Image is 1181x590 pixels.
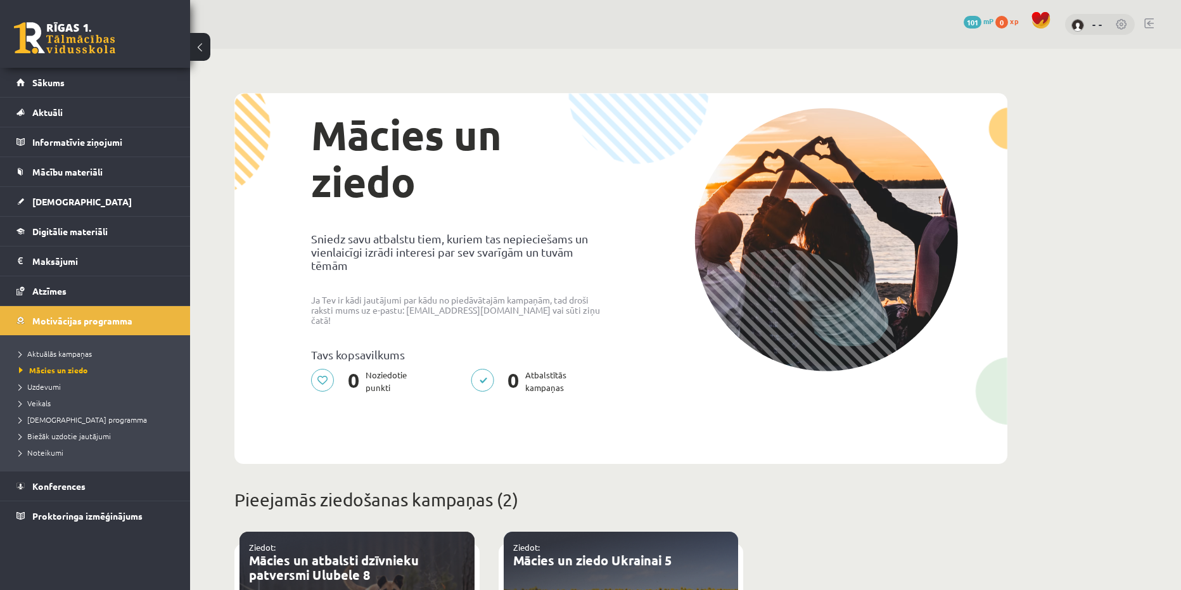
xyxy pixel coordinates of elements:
[16,187,174,216] a: [DEMOGRAPHIC_DATA]
[995,16,1008,29] span: 0
[19,414,177,425] a: [DEMOGRAPHIC_DATA] programma
[513,542,540,553] a: Ziedot:
[32,196,132,207] span: [DEMOGRAPHIC_DATA]
[19,431,111,441] span: Biežāk uzdotie jautājumi
[16,471,174,501] a: Konferences
[19,348,177,359] a: Aktuālās kampaņas
[249,542,276,553] a: Ziedot:
[19,349,92,359] span: Aktuālās kampaņas
[19,447,177,458] a: Noteikumi
[1092,18,1102,30] a: - -
[311,295,611,325] p: Ja Tev ir kādi jautājumi par kādu no piedāvātajām kampaņām, tad droši raksti mums uz e-pastu: [EM...
[311,232,611,272] p: Sniedz savu atbalstu tiem, kuriem tas nepieciešams un vienlaicīgi izrādi interesi par sev svarīgā...
[32,285,67,297] span: Atzīmes
[19,447,63,458] span: Noteikumi
[19,364,177,376] a: Mācies un ziedo
[16,501,174,530] a: Proktoringa izmēģinājums
[964,16,993,26] a: 101 mP
[32,226,108,237] span: Digitālie materiāli
[964,16,981,29] span: 101
[16,247,174,276] a: Maksājumi
[16,306,174,335] a: Motivācijas programma
[32,247,174,276] legend: Maksājumi
[249,552,419,583] a: Mācies un atbalsti dzīvnieku patversmi Ulubele 8
[16,276,174,305] a: Atzīmes
[32,127,174,157] legend: Informatīvie ziņojumi
[513,552,672,568] a: Mācies un ziedo Ukrainai 5
[32,106,63,118] span: Aktuāli
[32,315,132,326] span: Motivācijas programma
[19,398,51,408] span: Veikals
[311,369,414,394] p: Noziedotie punkti
[19,414,147,425] span: [DEMOGRAPHIC_DATA] programma
[32,510,143,522] span: Proktoringa izmēģinājums
[16,68,174,97] a: Sākums
[32,77,65,88] span: Sākums
[16,157,174,186] a: Mācību materiāli
[14,22,115,54] a: Rīgas 1. Tālmācības vidusskola
[16,98,174,127] a: Aktuāli
[19,397,177,409] a: Veikals
[311,112,611,205] h1: Mācies un ziedo
[501,369,525,394] span: 0
[32,166,103,177] span: Mācību materiāli
[311,348,611,361] p: Tavs kopsavilkums
[342,369,366,394] span: 0
[19,382,61,392] span: Uzdevumi
[471,369,574,394] p: Atbalstītās kampaņas
[1010,16,1018,26] span: xp
[19,365,87,375] span: Mācies un ziedo
[16,127,174,157] a: Informatīvie ziņojumi
[32,480,86,492] span: Konferences
[995,16,1025,26] a: 0 xp
[983,16,993,26] span: mP
[19,381,177,392] a: Uzdevumi
[16,217,174,246] a: Digitālie materiāli
[1071,19,1084,32] img: - -
[19,430,177,442] a: Biežāk uzdotie jautājumi
[694,108,958,371] img: donation-campaign-image-5f3e0036a0d26d96e48155ce7b942732c76651737588babb5c96924e9bd6788c.png
[234,487,1007,513] p: Pieejamās ziedošanas kampaņas (2)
